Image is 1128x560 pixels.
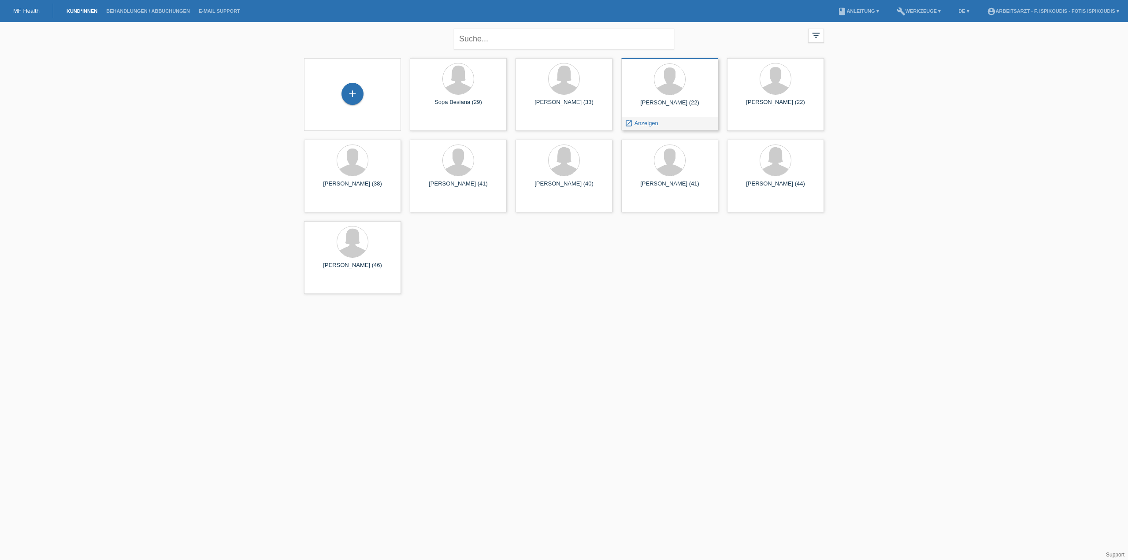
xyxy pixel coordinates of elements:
[194,8,245,14] a: E-Mail Support
[102,8,194,14] a: Behandlungen / Abbuchungen
[634,120,658,126] span: Anzeigen
[311,180,394,194] div: [PERSON_NAME] (38)
[628,180,711,194] div: [PERSON_NAME] (41)
[454,29,674,49] input: Suche...
[13,7,40,14] a: MF Health
[987,7,996,16] i: account_circle
[1106,552,1124,558] a: Support
[897,7,905,16] i: build
[811,30,821,40] i: filter_list
[628,99,711,113] div: [PERSON_NAME] (22)
[625,120,658,126] a: launch Anzeigen
[838,7,846,16] i: book
[892,8,946,14] a: buildWerkzeuge ▾
[417,99,500,113] div: Sopa Besiana (29)
[983,8,1124,14] a: account_circleArbeitsarzt - F. Ispikoudis - Fotis Ispikoudis ▾
[833,8,883,14] a: bookAnleitung ▾
[62,8,102,14] a: Kund*innen
[734,180,817,194] div: [PERSON_NAME] (44)
[417,180,500,194] div: [PERSON_NAME] (41)
[523,180,605,194] div: [PERSON_NAME] (40)
[311,262,394,276] div: [PERSON_NAME] (46)
[954,8,973,14] a: DE ▾
[523,99,605,113] div: [PERSON_NAME] (33)
[734,99,817,113] div: [PERSON_NAME] (22)
[625,119,633,127] i: launch
[342,86,363,101] div: Kund*in hinzufügen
